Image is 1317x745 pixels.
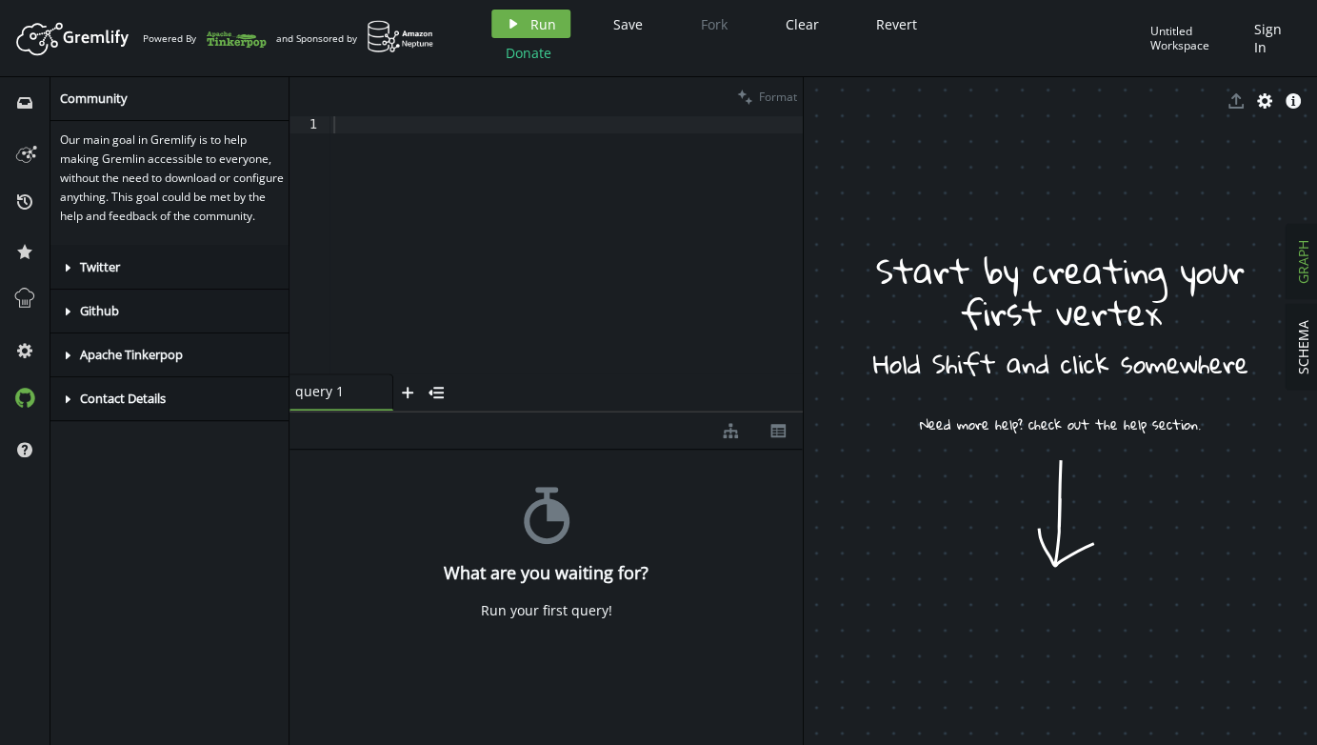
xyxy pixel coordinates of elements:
div: and Sponsored by [276,20,434,56]
span: Format [759,89,797,105]
h4: What are you waiting for? [444,563,649,583]
span: Community [60,90,128,107]
span: Clear [786,15,819,33]
button: Sign In [1244,10,1303,67]
span: Github [80,302,119,319]
button: Donate [491,38,566,67]
div: 1 [289,116,329,133]
img: AWS Neptune [367,20,434,53]
span: SCHEMA [1294,320,1312,374]
span: Run [530,15,556,33]
button: Format [731,77,803,116]
span: GRAPH [1294,240,1312,284]
div: Powered By [143,22,267,55]
span: query 1 [295,382,371,401]
div: Untitled Workspace [1150,24,1245,53]
span: Sign In [1253,20,1293,56]
button: Save [599,10,657,38]
p: Our main goal in Gremlify is to help making Gremlin accessible to everyone, without the need to d... [60,131,287,226]
button: Clear [771,10,833,38]
button: Revert [862,10,931,38]
button: Fork [686,10,743,38]
button: Run [491,10,570,38]
span: Donate [506,44,551,62]
span: Twitter [80,258,120,275]
span: Revert [876,15,917,33]
span: Contact Details [80,390,166,407]
span: Fork [701,15,728,33]
div: Run your first query! [481,602,612,619]
span: Apache Tinkerpop [80,346,183,363]
span: Save [613,15,643,33]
